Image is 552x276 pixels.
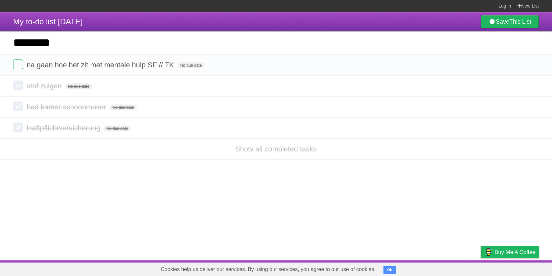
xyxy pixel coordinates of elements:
[13,17,83,26] span: My to-do list [DATE]
[450,262,464,274] a: Terms
[494,246,536,258] span: Buy me a coffee
[472,262,489,274] a: Privacy
[235,145,317,153] a: Show all completed tasks
[178,62,204,68] span: No due date
[27,61,175,69] span: na gaan hoe het zit met mentale hulp SF // TK
[484,246,493,258] img: Buy me a coffee
[383,266,396,274] button: OK
[65,83,92,89] span: No due date
[27,103,108,111] span: bad kamer schoonmaker
[154,263,382,276] span: Cookies help us deliver our services. By using our services, you agree to our use of cookies.
[415,262,442,274] a: Developers
[13,123,23,132] label: Done
[27,82,63,90] span: stof zuigen
[104,126,130,131] span: No due date
[509,18,531,25] b: This List
[481,246,539,258] a: Buy me a coffee
[13,59,23,69] label: Done
[27,124,102,132] span: Haftpflichtversicherung
[13,102,23,111] label: Done
[497,262,539,274] a: Suggest a feature
[110,104,136,110] span: No due date
[481,15,539,28] a: SaveThis List
[13,80,23,90] label: Done
[393,262,407,274] a: About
